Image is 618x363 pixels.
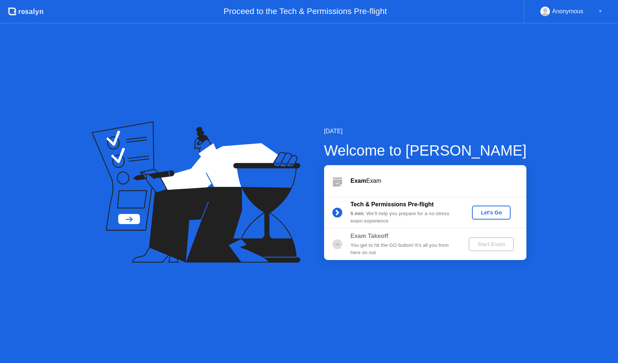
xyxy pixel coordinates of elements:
div: : We’ll help you prepare for a no-stress exam experience [351,210,457,225]
div: Start Exam [472,241,511,247]
div: [DATE] [324,127,527,136]
div: Welcome to [PERSON_NAME] [324,139,527,161]
div: You get to hit the GO button! It’s all you from here on out [351,242,457,257]
button: Start Exam [469,237,514,251]
div: ▼ [599,7,602,16]
b: Exam Takeoff [351,233,388,239]
div: Exam [351,177,526,185]
button: Let's Go [472,206,511,220]
b: 5 min [351,211,364,216]
div: Anonymous [552,7,583,16]
div: Let's Go [475,210,508,216]
b: Exam [351,178,366,184]
b: Tech & Permissions Pre-flight [351,201,434,207]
